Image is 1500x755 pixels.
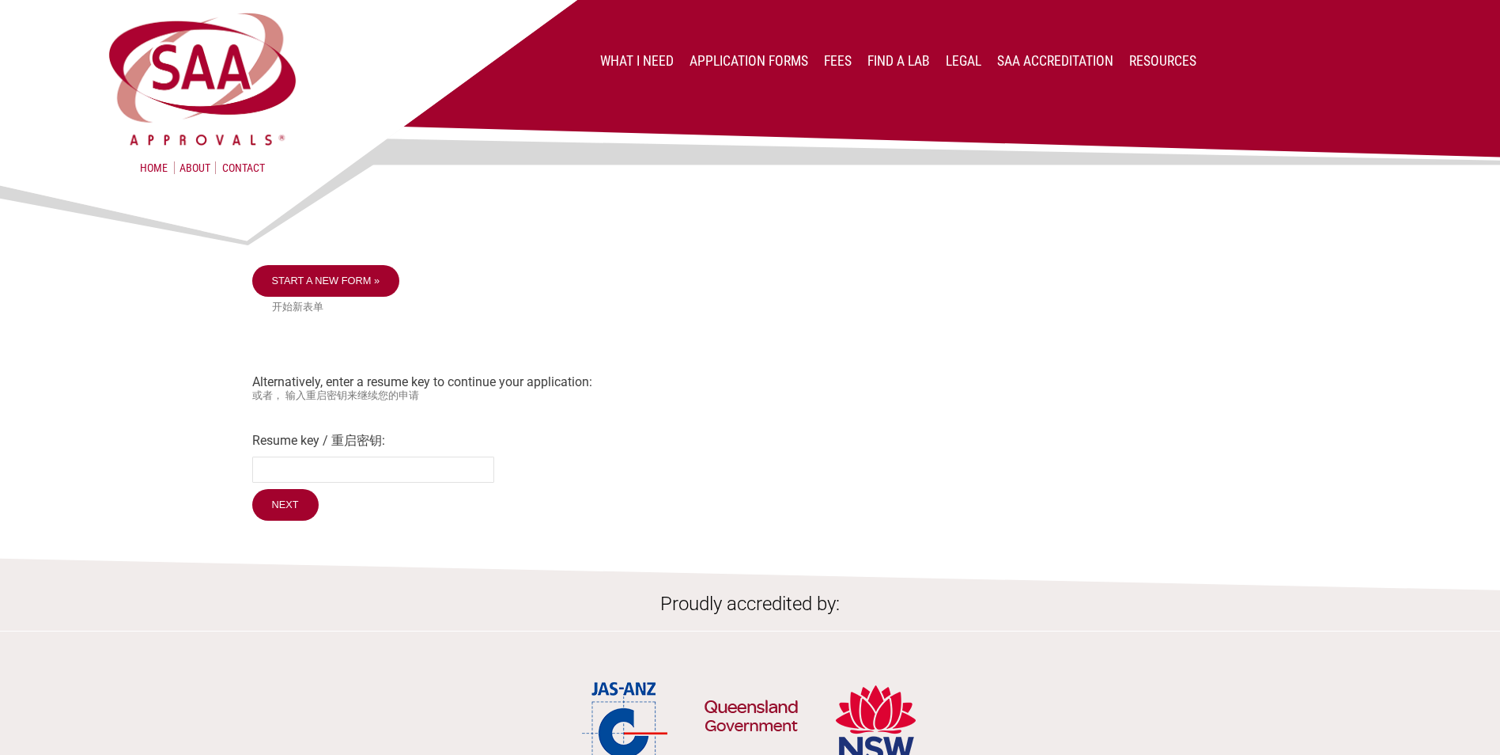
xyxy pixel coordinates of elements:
a: Contact [222,161,265,174]
input: Next [252,489,319,521]
a: SAA Accreditation [997,53,1113,69]
small: 或者， 输入重启密钥来继续您的申请 [252,389,1249,403]
a: Legal [946,53,981,69]
a: What I Need [600,53,674,69]
img: SAA Approvals [105,9,300,149]
a: Home [140,161,168,174]
div: Alternatively, enter a resume key to continue your application: [252,265,1249,525]
label: Resume key / 重启密钥: [252,433,1249,450]
a: Find a lab [867,53,930,69]
a: About [174,161,216,174]
a: Application Forms [690,53,808,69]
a: Fees [824,53,852,69]
a: Resources [1129,53,1196,69]
small: 开始新表单 [272,301,1249,314]
a: Start a new form » [252,265,400,297]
